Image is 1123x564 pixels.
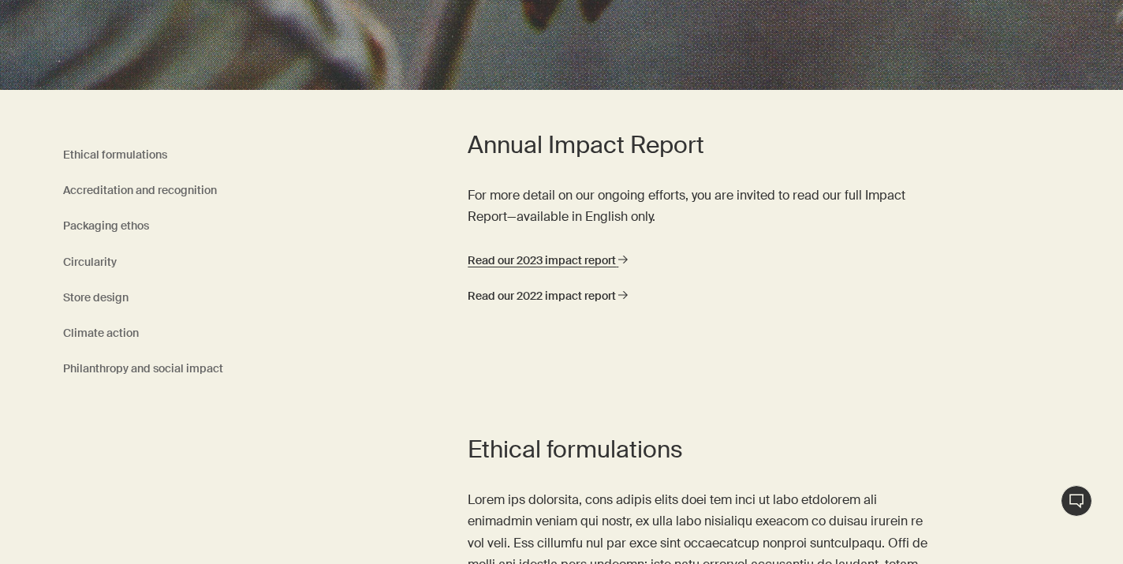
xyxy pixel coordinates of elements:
[63,252,117,272] a: Circularity
[63,145,167,165] a: Ethical formulations
[468,129,935,161] h2: Annual Impact Report
[63,323,139,343] a: Climate action
[63,359,223,379] a: Philanthropy and social impact
[63,216,149,236] a: Packaging ethos
[468,434,935,465] h2: Ethical formulations
[1061,485,1092,517] button: Live Assistance
[63,181,217,200] a: Accreditation and recognition
[63,288,129,308] a: Store design
[468,286,628,306] a: Read our 2022 impact report
[468,185,935,227] p: For more detail on our ongoing efforts, you are invited to read our full Impact Report—available ...
[468,251,628,271] a: Read our 2023 impact report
